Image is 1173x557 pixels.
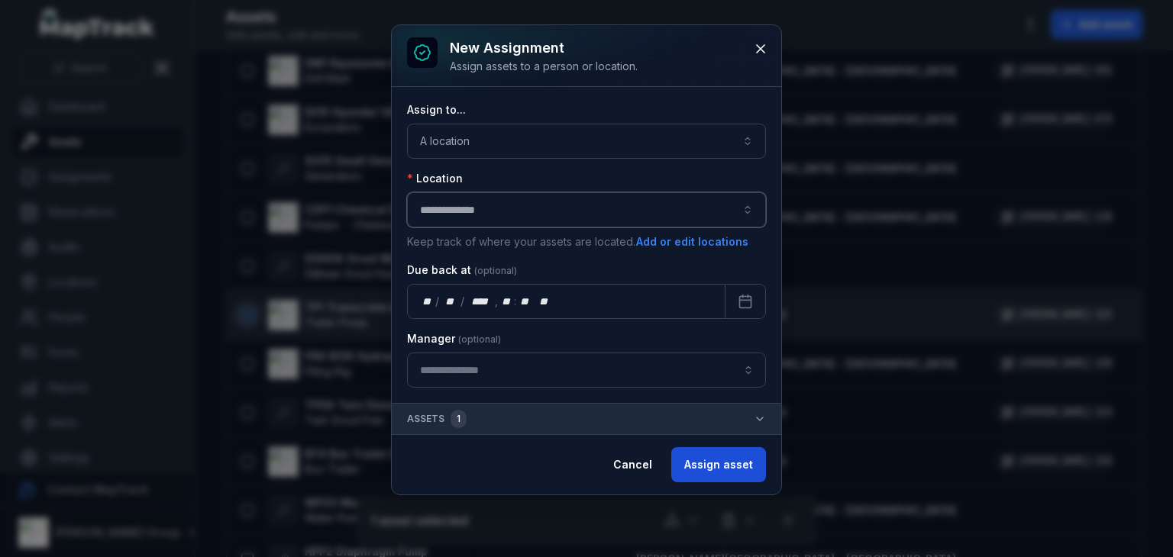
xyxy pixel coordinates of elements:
button: Cancel [600,447,665,482]
button: A location [407,124,766,159]
div: year, [466,294,494,309]
div: hour, [499,294,515,309]
div: am/pm, [536,294,553,309]
div: / [435,294,441,309]
div: month, [441,294,461,309]
div: 1 [451,410,467,428]
span: Assets [407,410,467,428]
button: Add or edit locations [635,233,749,250]
label: Due back at [407,262,517,278]
button: Assets1 [392,404,781,434]
label: Manager [407,331,501,346]
p: Keep track of where your assets are located. [407,233,766,250]
button: Assign asset [671,447,766,482]
div: Assign assets to a person or location. [450,59,638,74]
div: , [495,294,499,309]
input: assignment-add:cf[907ad3fd-eed4-49d8-ad84-d22efbadc5a5]-label [407,353,766,388]
div: day, [420,294,435,309]
div: / [460,294,466,309]
div: : [514,294,518,309]
button: Calendar [725,284,766,319]
label: Location [407,171,463,186]
label: Assign to... [407,102,466,118]
h3: New assignment [450,37,638,59]
div: minute, [518,294,533,309]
